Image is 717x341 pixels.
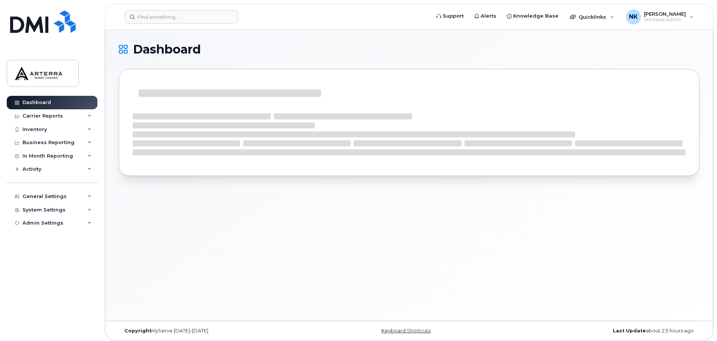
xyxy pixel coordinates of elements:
span: Dashboard [133,44,201,55]
div: MyServe [DATE]–[DATE] [119,328,312,334]
strong: Copyright [124,328,151,334]
div: about 23 hours ago [506,328,699,334]
strong: Last Update [613,328,646,334]
a: Keyboard Shortcuts [381,328,430,334]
